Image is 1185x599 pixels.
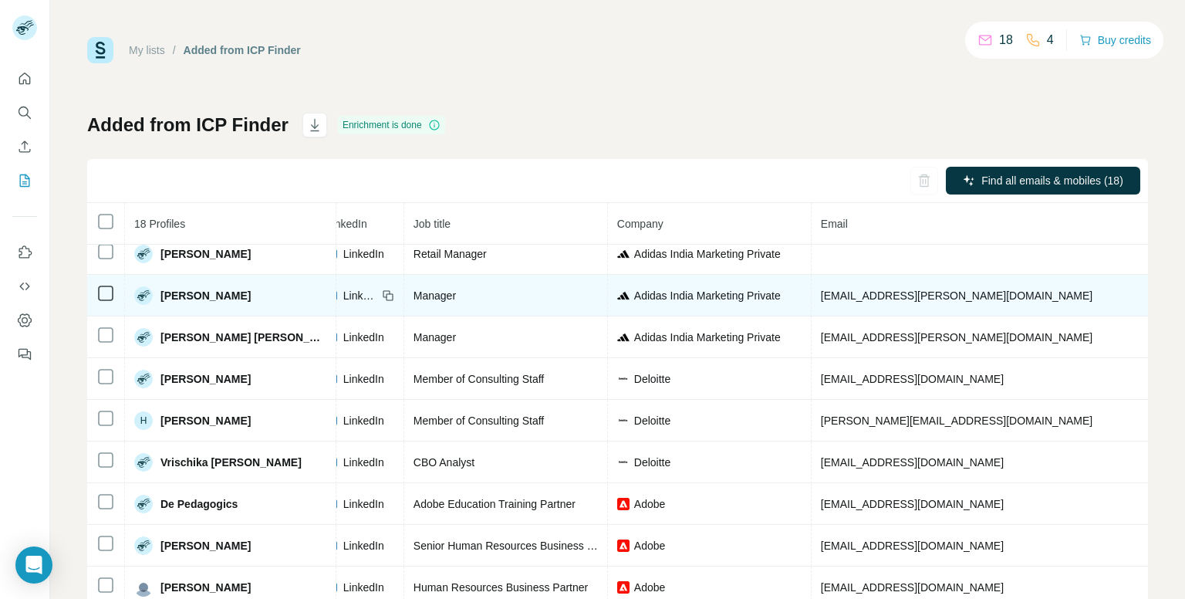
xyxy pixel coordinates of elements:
[634,371,670,387] span: Deloitte
[12,133,37,161] button: Enrich CSV
[134,495,153,513] img: Avatar
[12,99,37,127] button: Search
[617,459,630,465] img: company-logo
[343,496,384,512] span: LinkedIn
[634,538,665,553] span: Adobe
[134,328,153,347] img: Avatar
[821,331,1092,343] span: [EMAIL_ADDRESS][PERSON_NAME][DOMAIN_NAME]
[634,580,665,595] span: Adobe
[160,580,251,595] span: [PERSON_NAME]
[160,413,251,428] span: [PERSON_NAME]
[160,538,251,553] span: [PERSON_NAME]
[12,239,37,266] button: Use Surfe on LinkedIn
[414,581,588,594] span: Human Resources Business Partner
[634,496,665,512] span: Adobe
[634,288,781,303] span: Adidas India Marketing Private
[160,371,251,387] span: [PERSON_NAME]
[414,498,576,510] span: Adobe Education Training Partner
[160,288,251,303] span: [PERSON_NAME]
[326,218,367,230] span: LinkedIn
[617,218,663,230] span: Company
[634,330,781,345] span: Adidas India Marketing Private
[414,331,456,343] span: Manager
[634,246,781,262] span: Adidas India Marketing Private
[134,411,153,430] div: H
[946,167,1140,195] button: Find all emails & mobiles (18)
[1047,31,1054,49] p: 4
[343,371,384,387] span: LinkedIn
[821,289,1092,302] span: [EMAIL_ADDRESS][PERSON_NAME][DOMAIN_NAME]
[1079,29,1151,51] button: Buy credits
[414,248,487,260] span: Retail Manager
[160,496,238,512] span: De Pedagogics
[173,42,176,58] li: /
[87,113,289,137] h1: Added from ICP Finder
[12,340,37,368] button: Feedback
[134,536,153,555] img: Avatar
[821,456,1004,469] span: [EMAIL_ADDRESS][DOMAIN_NAME]
[134,578,153,597] img: Avatar
[617,581,630,594] img: company-logo
[617,248,630,260] img: company-logo
[999,31,1013,49] p: 18
[343,580,384,595] span: LinkedIn
[414,218,451,230] span: Job title
[821,373,1004,385] span: [EMAIL_ADDRESS][DOMAIN_NAME]
[414,373,544,385] span: Member of Consulting Staff
[343,288,377,303] span: LinkedIn
[617,540,630,552] img: company-logo
[160,330,326,345] span: [PERSON_NAME] [PERSON_NAME]
[134,453,153,472] img: Avatar
[981,173,1123,188] span: Find all emails & mobiles (18)
[414,415,544,427] span: Member of Consulting Staff
[15,547,52,584] div: Open Intercom Messenger
[12,272,37,300] button: Use Surfe API
[617,289,630,302] img: company-logo
[821,218,848,230] span: Email
[634,413,670,428] span: Deloitte
[134,370,153,388] img: Avatar
[634,455,670,470] span: Deloitte
[821,415,1092,427] span: [PERSON_NAME][EMAIL_ADDRESS][DOMAIN_NAME]
[414,289,456,302] span: Manager
[160,246,251,262] span: [PERSON_NAME]
[12,167,37,195] button: My lists
[617,418,630,423] img: company-logo
[160,455,302,470] span: Vrischika [PERSON_NAME]
[343,538,384,553] span: LinkedIn
[12,65,37,93] button: Quick start
[414,540,623,552] span: Senior Human Resources Business Partner
[343,330,384,345] span: LinkedIn
[617,498,630,510] img: company-logo
[12,306,37,334] button: Dashboard
[617,376,630,381] img: company-logo
[821,581,1004,594] span: [EMAIL_ADDRESS][DOMAIN_NAME]
[129,44,165,56] a: My lists
[338,116,445,134] div: Enrichment is done
[134,286,153,305] img: Avatar
[343,413,384,428] span: LinkedIn
[343,246,384,262] span: LinkedIn
[184,42,301,58] div: Added from ICP Finder
[134,245,153,263] img: Avatar
[821,498,1004,510] span: [EMAIL_ADDRESS][DOMAIN_NAME]
[821,540,1004,552] span: [EMAIL_ADDRESS][DOMAIN_NAME]
[617,331,630,343] img: company-logo
[414,456,474,469] span: CBO Analyst
[134,218,185,230] span: 18 Profiles
[87,37,113,63] img: Surfe Logo
[343,455,384,470] span: LinkedIn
